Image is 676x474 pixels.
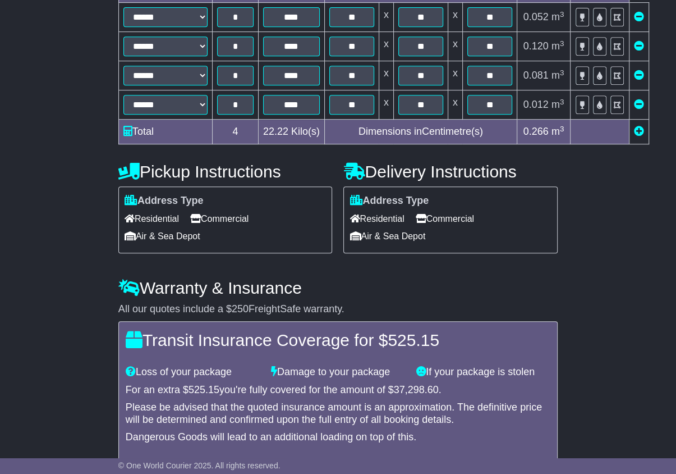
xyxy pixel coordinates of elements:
[551,70,564,81] span: m
[560,98,564,106] sup: 3
[343,162,558,181] h4: Delivery Instructions
[551,99,564,110] span: m
[411,366,556,379] div: If your package is stolen
[265,366,411,379] div: Damage to your package
[523,126,549,137] span: 0.266
[350,210,404,227] span: Residential
[379,32,393,61] td: x
[551,40,564,52] span: m
[379,61,393,90] td: x
[634,40,644,52] a: Remove this item
[118,461,280,470] span: © One World Courier 2025. All rights reserved.
[258,120,324,144] td: Kilo(s)
[190,210,249,227] span: Commercial
[120,366,265,379] div: Loss of your package
[523,70,549,81] span: 0.081
[634,126,644,137] a: Add new item
[551,11,564,22] span: m
[188,384,219,395] span: 525.15
[560,125,564,133] sup: 3
[551,126,564,137] span: m
[448,90,462,120] td: x
[634,70,644,81] a: Remove this item
[118,120,212,144] td: Total
[232,303,249,315] span: 250
[560,39,564,48] sup: 3
[388,331,439,349] span: 525.15
[523,40,549,52] span: 0.120
[125,195,204,207] label: Address Type
[125,227,200,245] span: Air & Sea Depot
[448,3,462,32] td: x
[448,61,462,90] td: x
[523,99,549,110] span: 0.012
[634,11,644,22] a: Remove this item
[379,90,393,120] td: x
[126,402,550,426] div: Please be advised that the quoted insurance amount is an approximation. The definitive price will...
[324,120,517,144] td: Dimensions in Centimetre(s)
[448,32,462,61] td: x
[126,431,550,444] div: Dangerous Goods will lead to an additional loading on top of this.
[126,331,550,349] h4: Transit Insurance Coverage for $
[560,10,564,19] sup: 3
[379,3,393,32] td: x
[523,11,549,22] span: 0.052
[212,120,258,144] td: 4
[634,99,644,110] a: Remove this item
[125,210,179,227] span: Residential
[118,162,333,181] h4: Pickup Instructions
[394,384,439,395] span: 37,298.60
[263,126,288,137] span: 22.22
[416,210,474,227] span: Commercial
[118,279,558,297] h4: Warranty & Insurance
[118,303,558,316] div: All our quotes include a $ FreightSafe warranty.
[126,384,550,396] div: For an extra $ you're fully covered for the amount of $ .
[560,69,564,77] sup: 3
[350,195,429,207] label: Address Type
[350,227,425,245] span: Air & Sea Depot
